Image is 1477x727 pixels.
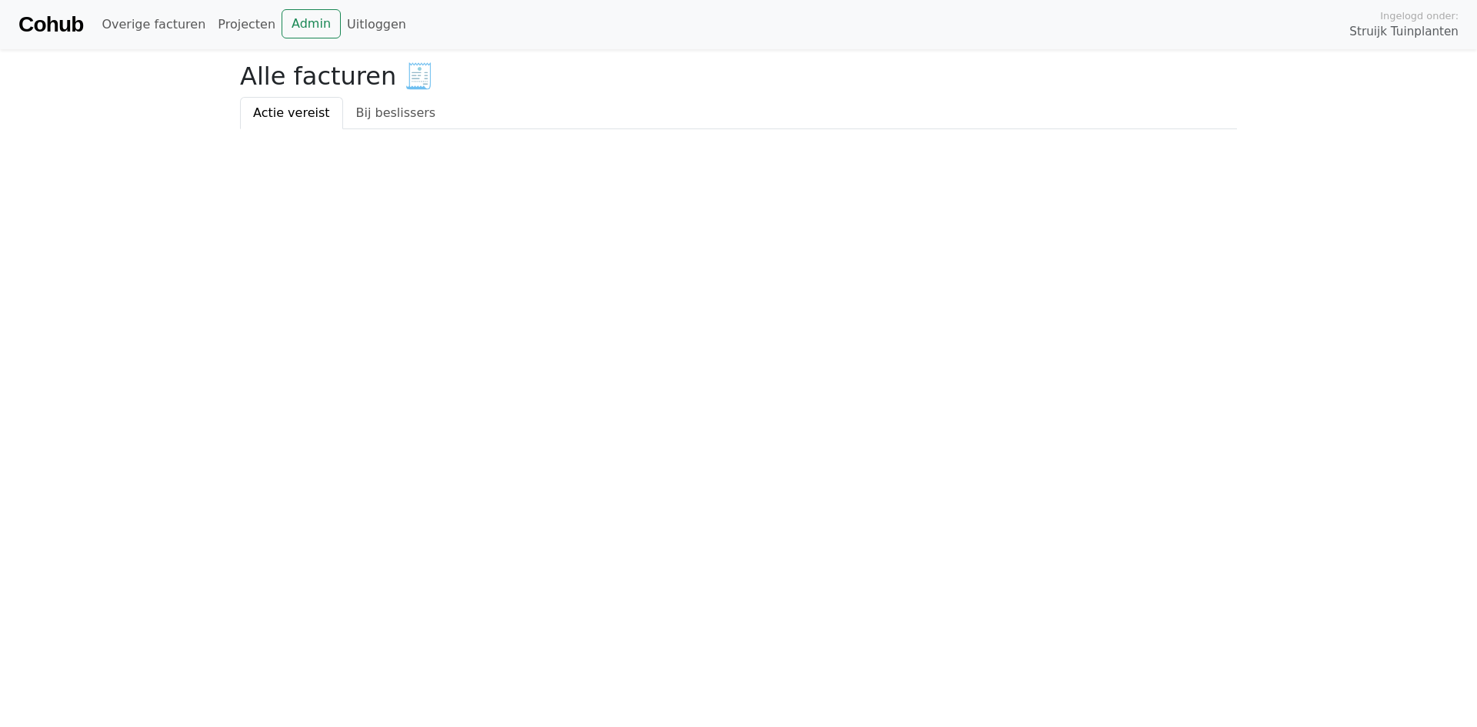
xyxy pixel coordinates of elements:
a: Admin [282,9,341,38]
a: Uitloggen [341,9,412,40]
span: Ingelogd onder: [1380,8,1459,23]
span: Struijk Tuinplanten [1349,23,1459,41]
a: Projecten [212,9,282,40]
a: Actie vereist [240,97,343,129]
h2: Alle facturen 🧾 [240,62,1237,91]
a: Bij beslissers [343,97,449,129]
a: Overige facturen [95,9,212,40]
a: Cohub [18,6,83,43]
